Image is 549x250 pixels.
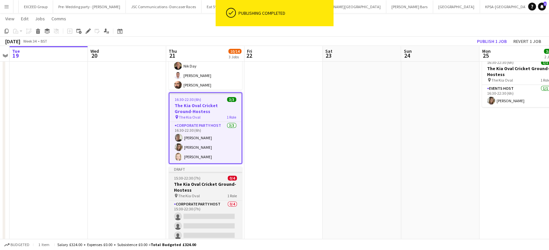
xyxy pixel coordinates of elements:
button: Publish 1 job [474,37,509,46]
span: Fri [247,48,252,54]
div: BST [41,39,47,44]
span: The Kia Oval [179,115,200,120]
span: 1 Role [227,115,236,120]
button: [GEOGRAPHIC_DATA] [433,0,480,13]
span: Edit [21,16,28,22]
a: 1 [538,3,546,10]
span: Comms [51,16,66,22]
span: View [5,16,14,22]
div: [DATE] [5,38,20,45]
span: 1 [543,2,546,6]
span: Sun [404,48,411,54]
span: Total Budgeted £324.00 [151,242,196,247]
span: 20 [89,52,99,59]
span: 22 [246,52,252,59]
div: Publishing completed [238,10,331,16]
button: Budgeted [3,241,30,248]
span: 25 [481,52,490,59]
button: [PERSON_NAME][GEOGRAPHIC_DATA] [312,0,386,13]
span: 23 [324,52,332,59]
h3: The Kia Oval Cricket Ground-Hostess [169,103,241,114]
span: 3/3 [227,97,236,102]
span: Wed [90,48,99,54]
span: Sat [325,48,332,54]
span: 19 [11,52,20,59]
a: Jobs [32,14,47,23]
button: KPSA-[GEOGRAPHIC_DATA] [480,0,537,13]
span: 10/14 [228,49,241,54]
span: 15:30-22:30 (7h) [174,176,200,181]
span: 21 [168,52,177,59]
button: EXCEED Group [19,0,53,13]
span: Mon [482,48,490,54]
span: Jobs [35,16,45,22]
span: 1 Role [227,193,237,198]
span: 0/4 [228,176,237,181]
a: Edit [18,14,31,23]
div: Draft [169,166,242,172]
div: 3 Jobs [229,54,241,59]
span: Budgeted [10,242,29,247]
h3: The Kia Oval Cricket Ground-Hostess [169,181,242,193]
div: Salary £324.00 + Expenses £0.00 + Subsistence £0.00 = [57,242,196,247]
span: 1 item [36,242,52,247]
span: The Kia Oval [491,78,513,83]
a: Comms [49,14,69,23]
span: Tue [12,48,20,54]
button: Eat 5* [201,0,222,13]
span: 24 [403,52,411,59]
span: The Kia Oval [178,193,200,198]
button: [PERSON_NAME] Bars [386,0,433,13]
a: View [3,14,17,23]
span: 16:30-22:30 (6h) [487,60,514,65]
span: Week 34 [22,39,38,44]
button: Pre- Wedding party - [PERSON_NAME] [53,0,126,13]
button: JSC Communications -Doncaser Races [126,0,201,13]
button: Revert 1 job [511,37,544,46]
app-card-role: Corporate Party Host3/316:30-22:30 (6h)[PERSON_NAME][PERSON_NAME][PERSON_NAME] [169,122,241,163]
app-job-card: 16:30-22:30 (6h)3/3The Kia Oval Cricket Ground-Hostess The Kia Oval1 RoleCorporate Party Host3/31... [169,92,242,164]
span: 16:30-22:30 (6h) [175,97,201,102]
span: Thu [169,48,177,54]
